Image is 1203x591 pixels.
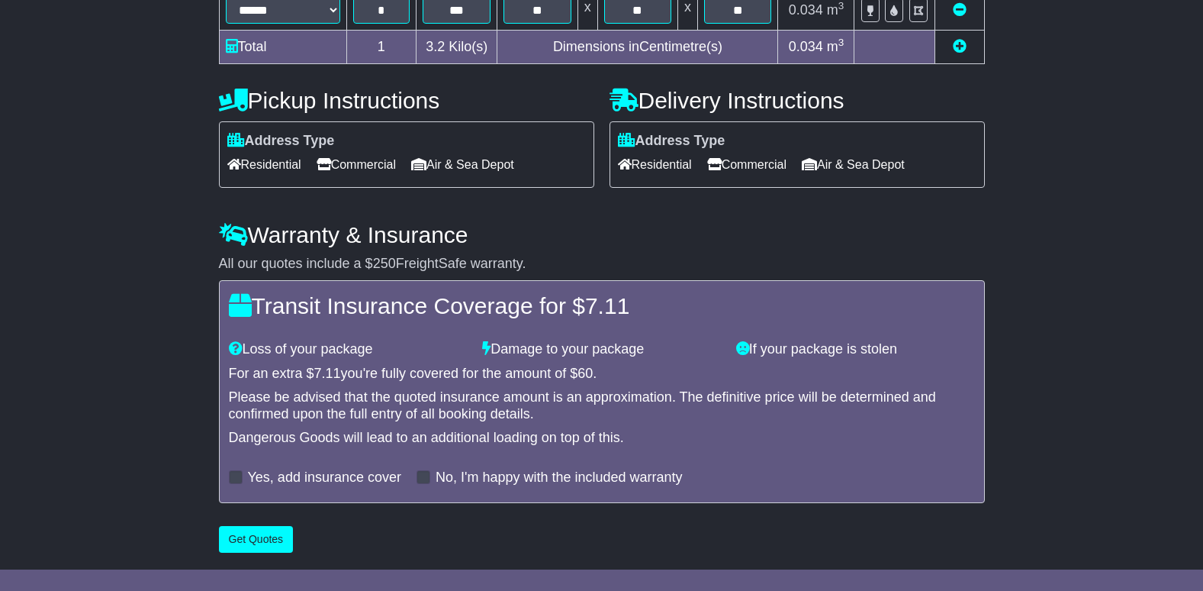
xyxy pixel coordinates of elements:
[314,366,341,381] span: 7.11
[827,39,844,54] span: m
[219,88,594,113] h4: Pickup Instructions
[436,470,683,486] label: No, I'm happy with the included warranty
[802,153,905,176] span: Air & Sea Depot
[827,2,844,18] span: m
[610,88,985,113] h4: Delivery Instructions
[729,341,983,358] div: If your package is stolen
[229,293,975,318] h4: Transit Insurance Coverage for $
[221,341,475,358] div: Loss of your package
[618,133,725,150] label: Address Type
[229,430,975,447] div: Dangerous Goods will lead to an additional loading on top of this.
[227,133,335,150] label: Address Type
[577,366,593,381] span: 60
[346,30,417,63] td: 1
[219,256,985,273] div: All our quotes include a $ FreightSafe warranty.
[953,2,967,18] a: Remove this item
[219,526,294,553] button: Get Quotes
[474,341,729,358] div: Damage to your package
[953,39,967,54] a: Add new item
[838,37,844,48] sup: 3
[248,470,401,486] label: Yes, add insurance cover
[229,389,975,422] div: Please be advised that the quoted insurance amount is an approximation. The definitive price will...
[789,39,823,54] span: 0.034
[707,153,786,176] span: Commercial
[618,153,692,176] span: Residential
[426,39,445,54] span: 3.2
[789,2,823,18] span: 0.034
[219,222,985,247] h4: Warranty & Insurance
[585,293,629,318] span: 7.11
[373,256,396,271] span: 250
[317,153,396,176] span: Commercial
[417,30,497,63] td: Kilo(s)
[497,30,778,63] td: Dimensions in Centimetre(s)
[411,153,514,176] span: Air & Sea Depot
[219,30,346,63] td: Total
[227,153,301,176] span: Residential
[229,366,975,383] div: For an extra $ you're fully covered for the amount of $ .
